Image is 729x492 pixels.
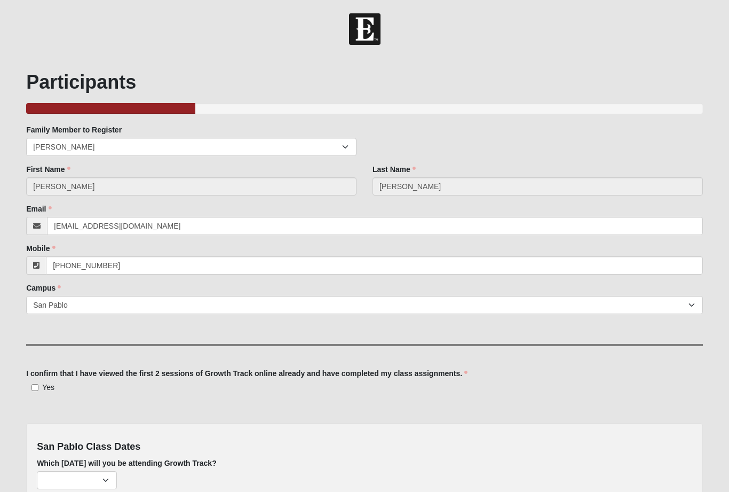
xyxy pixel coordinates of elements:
[26,164,70,175] label: First Name
[26,283,61,293] label: Campus
[26,71,703,93] h1: Participants
[26,368,467,379] label: I confirm that I have viewed the first 2 sessions of Growth Track online already and have complet...
[31,384,38,391] input: Yes
[373,164,416,175] label: Last Name
[37,458,217,468] label: Which [DATE] will you be attending Growth Track?
[349,13,381,45] img: Church of Eleven22 Logo
[26,243,55,254] label: Mobile
[37,441,692,453] h4: San Pablo Class Dates
[26,204,51,214] label: Email
[26,124,122,135] label: Family Member to Register
[42,383,54,392] span: Yes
